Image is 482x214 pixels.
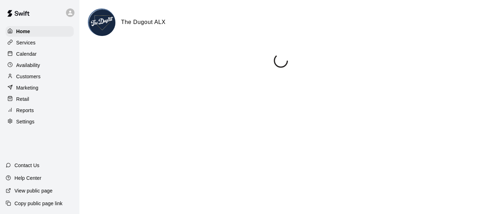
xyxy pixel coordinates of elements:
[14,162,40,169] p: Contact Us
[16,107,34,114] p: Reports
[16,62,40,69] p: Availability
[6,60,74,71] a: Availability
[14,175,41,182] p: Help Center
[6,26,74,37] a: Home
[6,37,74,48] a: Services
[121,18,165,27] h6: The Dugout ALX
[6,94,74,104] a: Retail
[16,50,37,57] p: Calendar
[16,84,38,91] p: Marketing
[14,200,62,207] p: Copy public page link
[6,116,74,127] a: Settings
[16,118,35,125] p: Settings
[16,96,29,103] p: Retail
[16,73,41,80] p: Customers
[14,187,53,194] p: View public page
[6,71,74,82] a: Customers
[89,10,115,36] img: The Dugout ALX logo
[16,39,36,46] p: Services
[16,28,30,35] p: Home
[6,82,74,93] a: Marketing
[6,49,74,59] a: Calendar
[6,105,74,116] a: Reports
